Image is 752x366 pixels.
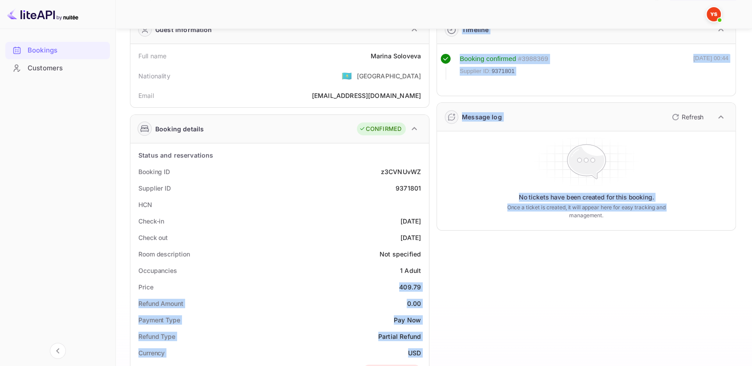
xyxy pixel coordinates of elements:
[693,54,728,80] div: [DATE] 00:44
[138,233,168,242] div: Check out
[400,233,421,242] div: [DATE]
[138,216,164,226] div: Check-in
[138,299,183,308] div: Refund Amount
[5,60,110,76] a: Customers
[519,193,654,202] p: No tickets have been created for this booking.
[460,67,491,76] span: Supplier ID:
[5,60,110,77] div: Customers
[28,45,105,56] div: Bookings
[138,332,175,341] div: Refund Type
[462,112,502,122] div: Message log
[371,51,421,61] div: Marina Soloveva
[155,25,212,34] div: Guest information
[138,51,166,61] div: Full name
[400,266,421,275] div: 1 Adult
[138,315,180,325] div: Payment Type
[138,266,177,275] div: Occupancies
[460,54,516,64] div: Booking confirmed
[7,7,78,21] img: LiteAPI logo
[667,110,707,124] button: Refresh
[138,200,152,209] div: HCN
[381,167,421,176] div: z3CVNUvWZ
[462,25,489,34] div: Timeline
[138,282,154,292] div: Price
[506,203,666,220] p: Once a ticket is created, it will appear here for easy tracking and management.
[138,167,170,176] div: Booking ID
[408,348,421,358] div: USD
[518,54,548,64] div: # 3988369
[378,332,421,341] div: Partial Refund
[50,343,66,359] button: Collapse navigation
[138,71,170,81] div: Nationality
[359,125,401,134] div: CONFIRMED
[5,42,110,58] a: Bookings
[138,183,171,193] div: Supplier ID
[312,91,421,100] div: [EMAIL_ADDRESS][DOMAIN_NAME]
[400,216,421,226] div: [DATE]
[5,42,110,59] div: Bookings
[380,249,421,259] div: Not specified
[399,282,421,292] div: 409.79
[707,7,721,21] img: Yandex Support
[492,67,515,76] span: 9371801
[342,68,352,84] span: United States
[407,299,421,308] div: 0.00
[138,91,154,100] div: Email
[138,150,213,160] div: Status and reservations
[155,124,204,134] div: Booking details
[138,249,190,259] div: Room description
[356,71,421,81] div: [GEOGRAPHIC_DATA]
[682,112,703,122] p: Refresh
[138,348,165,358] div: Currency
[28,63,105,73] div: Customers
[396,183,421,193] div: 9371801
[394,315,421,325] div: Pay Now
